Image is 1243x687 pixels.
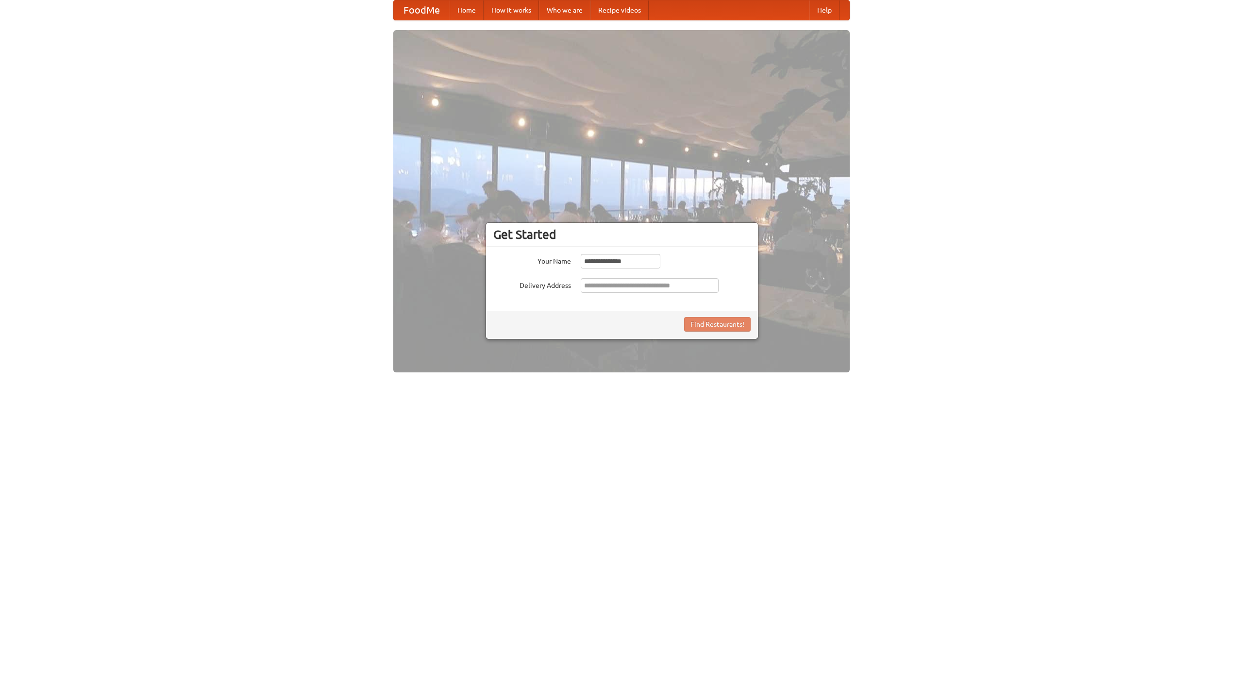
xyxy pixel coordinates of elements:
a: Home [450,0,484,20]
a: Recipe videos [590,0,649,20]
a: FoodMe [394,0,450,20]
label: Delivery Address [493,278,571,290]
a: Who we are [539,0,590,20]
button: Find Restaurants! [684,317,751,332]
a: How it works [484,0,539,20]
a: Help [809,0,840,20]
label: Your Name [493,254,571,266]
h3: Get Started [493,227,751,242]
